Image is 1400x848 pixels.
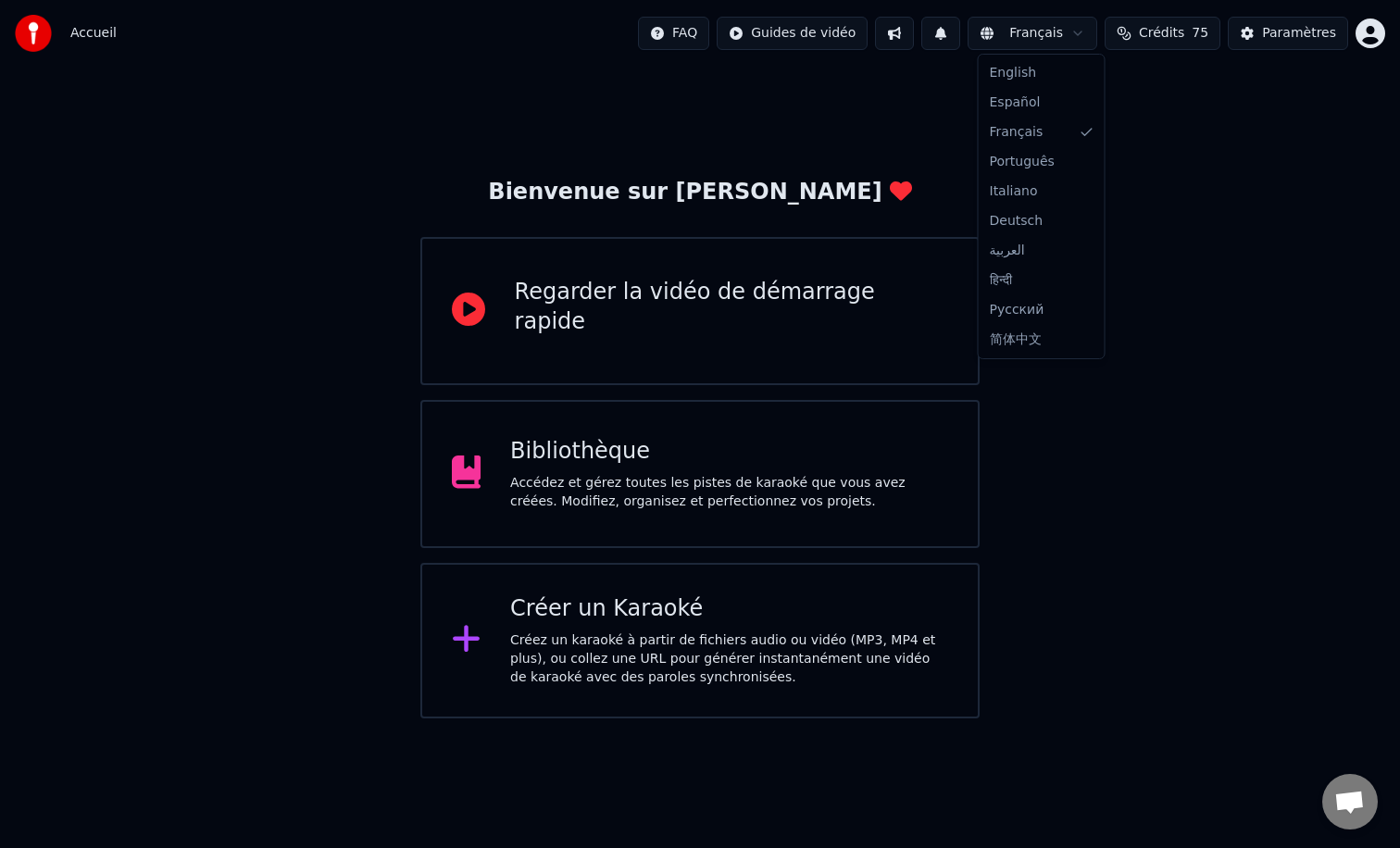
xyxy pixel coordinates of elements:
[990,330,1042,349] span: 简体中文
[990,94,1041,112] span: Español
[990,182,1038,201] span: Italiano
[990,212,1044,231] span: Deutsch
[990,64,1037,82] span: English
[990,242,1025,260] span: العربية
[990,123,1044,142] span: Français
[990,271,1012,290] span: हिन्दी
[990,153,1055,171] span: Português
[990,301,1044,319] span: Русский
